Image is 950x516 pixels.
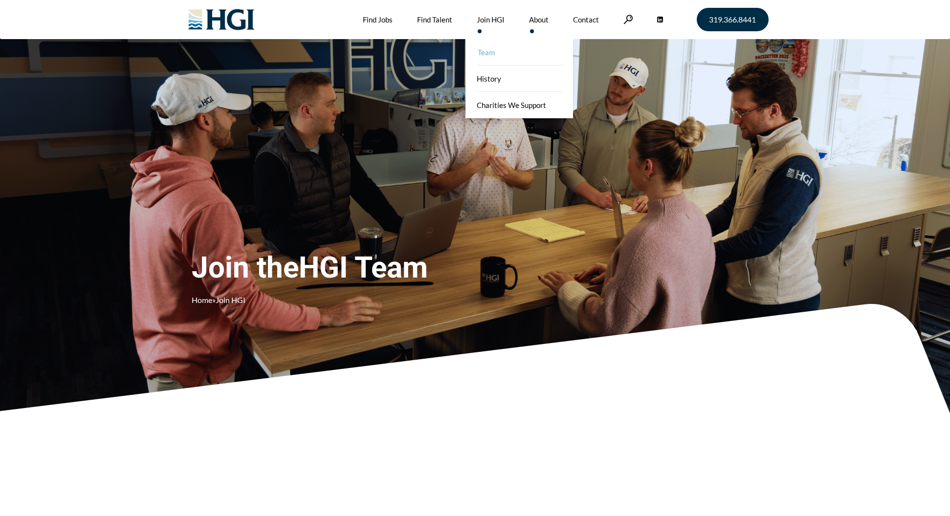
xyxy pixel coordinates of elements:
[465,92,573,118] a: Charities We Support
[709,16,756,23] span: 319.366.8441
[192,295,245,304] span: »
[697,8,769,31] a: 319.366.8441
[192,250,506,285] span: Join the
[216,295,245,304] span: Join HGI
[623,15,633,24] a: Search
[465,65,573,92] a: History
[192,295,212,304] a: Home
[299,250,428,285] u: HGI Team
[466,39,574,65] a: Team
